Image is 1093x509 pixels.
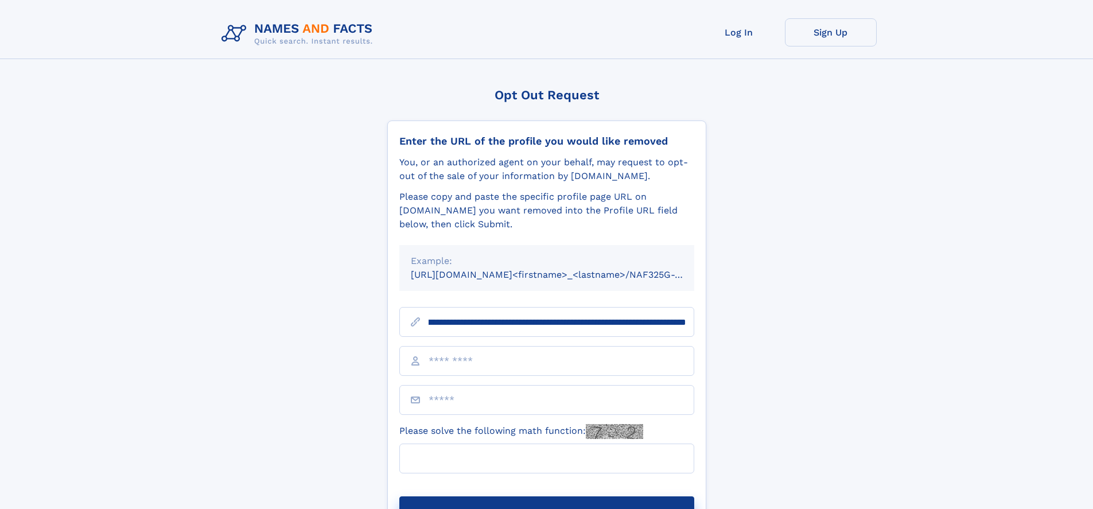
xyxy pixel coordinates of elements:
[399,156,694,183] div: You, or an authorized agent on your behalf, may request to opt-out of the sale of your informatio...
[387,88,706,102] div: Opt Out Request
[399,424,643,439] label: Please solve the following math function:
[693,18,785,46] a: Log In
[217,18,382,49] img: Logo Names and Facts
[785,18,877,46] a: Sign Up
[399,190,694,231] div: Please copy and paste the specific profile page URL on [DOMAIN_NAME] you want removed into the Pr...
[411,269,716,280] small: [URL][DOMAIN_NAME]<firstname>_<lastname>/NAF325G-xxxxxxxx
[411,254,683,268] div: Example:
[399,135,694,147] div: Enter the URL of the profile you would like removed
